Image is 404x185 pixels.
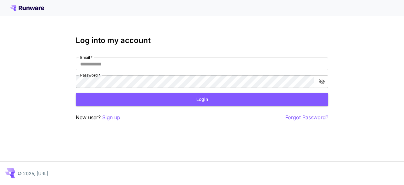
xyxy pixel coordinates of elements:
[76,114,120,121] p: New user?
[76,93,328,106] button: Login
[80,55,92,60] label: Email
[76,36,328,45] h3: Log into my account
[102,114,120,121] button: Sign up
[285,114,328,121] button: Forgot Password?
[18,170,48,177] p: © 2025, [URL]
[316,76,328,87] button: toggle password visibility
[80,72,100,78] label: Password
